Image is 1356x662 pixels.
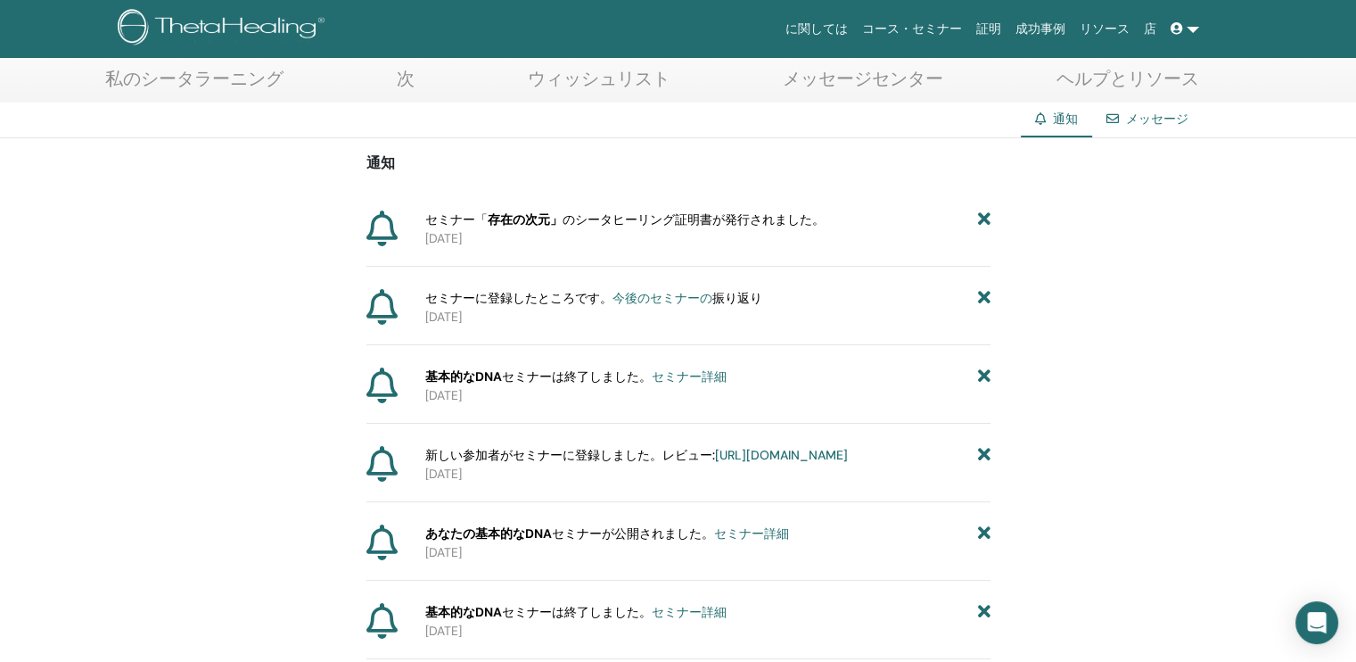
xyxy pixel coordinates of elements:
a: 私のシータラーニング [105,68,284,103]
p: [DATE] [425,622,990,641]
p: [DATE] [425,465,990,484]
a: セミナー詳細 [714,525,789,542]
p: [DATE] [425,229,990,248]
a: リソース [1072,12,1137,46]
div: インターコムメッセンジャーを開く [1295,601,1338,644]
a: 店 [1137,12,1163,46]
a: 次 [397,68,415,103]
span: 新しい参加者がセミナーに登録しました。レビュー: [425,446,848,465]
p: [DATE] [425,308,990,327]
font: セミナーが公開されました。 [425,525,789,542]
a: セミナー詳細 [652,368,727,385]
img: logo.png [118,9,331,49]
strong: 基本的なDNA [425,368,502,385]
span: セミナー「 のシータヒーリング証明書が発行されました。 [425,211,825,229]
a: コース・セミナー [855,12,969,46]
a: に関しては [778,12,855,46]
a: [URL][DOMAIN_NAME] [715,447,848,463]
a: メッセージセンター [783,68,943,103]
b: 存在の次元」 [488,211,563,228]
a: セミナー詳細 [652,604,727,620]
p: 通知 [366,153,990,174]
font: セミナーは終了しました。 [425,604,727,620]
a: 今後のセミナーの [612,290,712,306]
span: セミナーに登録したところです。 振り返り [425,289,762,308]
font: セミナーは終了しました。 [425,368,727,385]
p: [DATE] [425,543,990,562]
a: 証明 [969,12,1008,46]
strong: 基本的なDNA [425,604,502,620]
strong: あなたの基本的なDNA [425,525,552,542]
p: [DATE] [425,386,990,405]
a: ウィッシュリスト [528,68,670,103]
a: メッセージ [1126,111,1188,127]
span: 通知 [1053,111,1078,127]
a: 成功事例 [1008,12,1072,46]
a: ヘルプとリソース [1056,68,1199,103]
